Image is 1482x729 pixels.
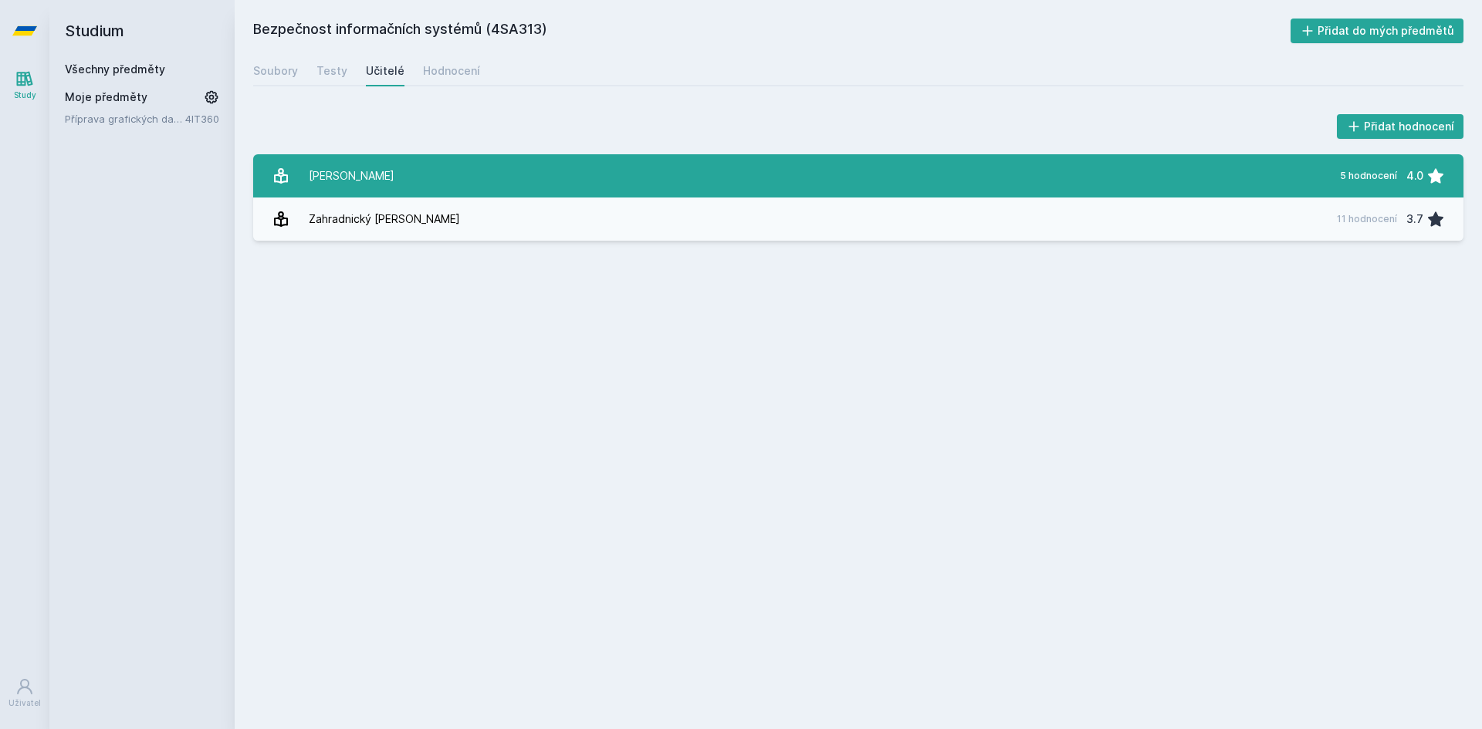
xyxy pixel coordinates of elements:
a: Zahradnický [PERSON_NAME] 11 hodnocení 3.7 [253,197,1463,241]
div: 4.0 [1406,160,1423,191]
a: [PERSON_NAME] 5 hodnocení 4.0 [253,154,1463,197]
div: Testy [316,63,347,79]
a: Příprava grafických dat pro aplikace IS [65,111,185,127]
a: 4IT360 [185,113,219,125]
div: Zahradnický [PERSON_NAME] [309,204,460,235]
div: 3.7 [1406,204,1423,235]
a: Uživatel [3,670,46,717]
a: Učitelé [366,56,404,86]
a: Testy [316,56,347,86]
h2: Bezpečnost informačních systémů (4SA313) [253,19,1291,43]
a: Study [3,62,46,109]
span: Moje předměty [65,89,147,105]
div: Hodnocení [423,63,480,79]
a: Všechny předměty [65,62,165,76]
button: Přidat hodnocení [1337,114,1464,139]
button: Přidat do mých předmětů [1291,19,1464,43]
div: Study [14,89,36,101]
div: Soubory [253,63,298,79]
div: 11 hodnocení [1337,213,1397,225]
a: Soubory [253,56,298,86]
div: 5 hodnocení [1340,170,1397,182]
div: Uživatel [8,697,41,709]
div: Učitelé [366,63,404,79]
div: [PERSON_NAME] [309,160,394,191]
a: Hodnocení [423,56,480,86]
